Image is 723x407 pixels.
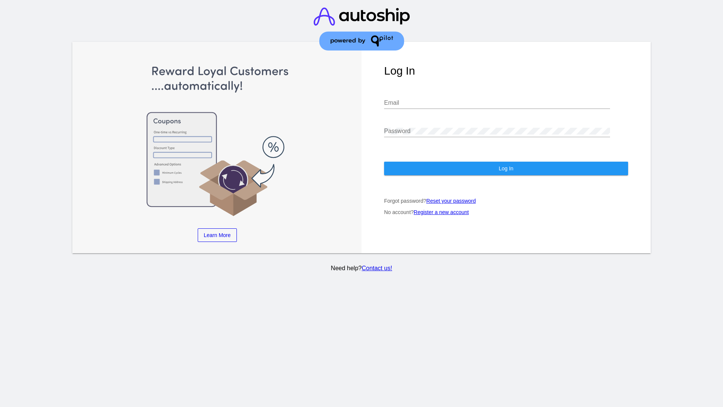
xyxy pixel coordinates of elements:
[204,232,231,238] span: Learn More
[384,209,628,215] p: No account?
[361,265,392,271] a: Contact us!
[71,265,652,272] p: Need help?
[198,228,237,242] a: Learn More
[414,209,469,215] a: Register a new account
[426,198,476,204] a: Reset your password
[384,162,628,175] button: Log In
[384,198,628,204] p: Forgot password?
[499,165,513,171] span: Log In
[95,64,339,217] img: Apply Coupons Automatically to Scheduled Orders with QPilot
[384,64,628,77] h1: Log In
[384,99,610,106] input: Email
